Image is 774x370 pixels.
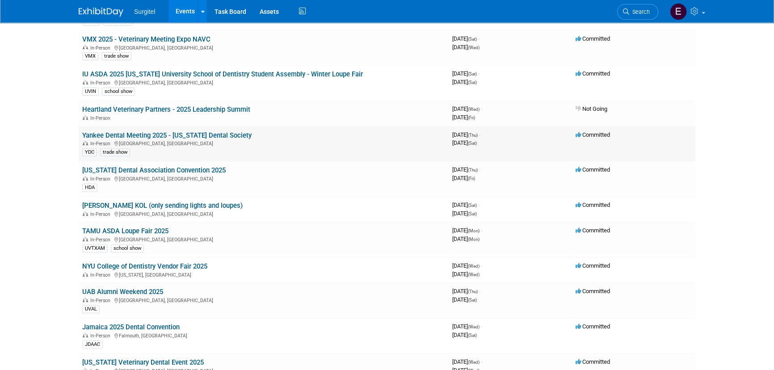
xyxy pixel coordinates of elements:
span: [DATE] [452,175,475,181]
span: [DATE] [452,35,480,42]
img: In-Person Event [83,333,88,337]
span: (Thu) [468,289,478,294]
span: [DATE] [452,358,482,365]
div: [GEOGRAPHIC_DATA], [GEOGRAPHIC_DATA] [82,210,445,217]
span: - [481,105,482,112]
span: (Sat) [468,141,477,146]
a: UAB Alumni Weekend 2025 [82,288,163,296]
span: Search [629,8,650,15]
span: (Mon) [468,228,480,233]
div: [GEOGRAPHIC_DATA], [GEOGRAPHIC_DATA] [82,235,445,243]
a: Yankee Dental Meeting 2025 - [US_STATE] Dental Society [82,131,252,139]
span: (Sat) [468,333,477,338]
span: - [481,358,482,365]
span: [DATE] [452,114,475,121]
span: In-Person [90,333,113,339]
img: In-Person Event [83,298,88,302]
div: [GEOGRAPHIC_DATA], [GEOGRAPHIC_DATA] [82,175,445,182]
span: [DATE] [452,271,480,277]
a: VMX 2025 - Veterinary Meeting Expo NAVC [82,35,210,43]
div: [US_STATE], [GEOGRAPHIC_DATA] [82,271,445,278]
span: Committed [576,262,610,269]
span: - [481,227,482,234]
span: (Thu) [468,133,478,138]
div: trade show [101,52,131,60]
div: [GEOGRAPHIC_DATA], [GEOGRAPHIC_DATA] [82,79,445,86]
span: (Sat) [468,71,477,76]
div: UVTXAM [82,244,108,252]
span: - [481,262,482,269]
span: (Wed) [468,107,480,112]
img: In-Person Event [83,237,88,241]
span: - [478,70,480,77]
img: In-Person Event [83,45,88,50]
span: (Sat) [468,37,477,42]
span: Committed [576,288,610,294]
span: (Fri) [468,176,475,181]
a: [US_STATE] Dental Association Convention 2025 [82,166,226,174]
a: NYU College of Dentistry Vendor Fair 2025 [82,262,207,270]
span: (Wed) [468,324,480,329]
span: Committed [576,227,610,234]
span: (Wed) [468,360,480,365]
span: [DATE] [452,332,477,338]
span: [DATE] [452,262,482,269]
span: (Thu) [468,168,478,172]
img: In-Person Event [83,80,88,84]
span: [DATE] [452,227,482,234]
div: UVAL [82,305,100,313]
span: [DATE] [452,296,477,303]
span: Committed [576,131,610,138]
span: - [479,288,480,294]
span: In-Person [90,211,113,217]
span: (Wed) [468,272,480,277]
img: In-Person Event [83,176,88,181]
span: [DATE] [452,139,477,146]
span: In-Person [90,80,113,86]
a: [US_STATE] Veterinary Dental Event 2025 [82,358,204,366]
span: Committed [576,166,610,173]
span: [DATE] [452,210,477,217]
div: Falmouth, [GEOGRAPHIC_DATA] [82,332,445,339]
span: In-Person [90,176,113,182]
div: school show [102,88,135,96]
div: school show [111,244,144,252]
span: [DATE] [452,166,480,173]
span: (Sat) [468,203,477,208]
span: Committed [576,323,610,330]
span: [DATE] [452,235,480,242]
span: - [479,166,480,173]
div: [GEOGRAPHIC_DATA], [GEOGRAPHIC_DATA] [82,296,445,303]
span: In-Person [90,115,113,121]
span: [DATE] [452,131,480,138]
img: In-Person Event [83,141,88,145]
span: [DATE] [452,323,482,330]
span: In-Person [90,272,113,278]
span: (Wed) [468,45,480,50]
span: (Fri) [468,115,475,120]
span: - [478,35,480,42]
span: (Sat) [468,298,477,303]
span: [DATE] [452,202,480,208]
span: - [481,323,482,330]
span: - [478,202,480,208]
span: In-Person [90,45,113,51]
div: VMX [82,52,98,60]
span: - [479,131,480,138]
span: Committed [576,202,610,208]
a: Heartland Veterinary Partners - 2025 Leadership Summit [82,105,250,114]
span: [DATE] [452,79,477,85]
a: TAMU ASDA Loupe Fair 2025 [82,227,168,235]
span: Committed [576,358,610,365]
span: (Sat) [468,211,477,216]
div: [GEOGRAPHIC_DATA], [GEOGRAPHIC_DATA] [82,44,445,51]
a: Jamaica 2025 Dental Convention [82,323,180,331]
div: UVIN [82,88,99,96]
span: In-Person [90,237,113,243]
a: [PERSON_NAME] KOL (only sending lights and loupes) [82,202,243,210]
span: In-Person [90,298,113,303]
img: ExhibitDay [79,8,123,17]
img: In-Person Event [83,211,88,216]
span: [DATE] [452,44,480,50]
div: YDC [82,148,97,156]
